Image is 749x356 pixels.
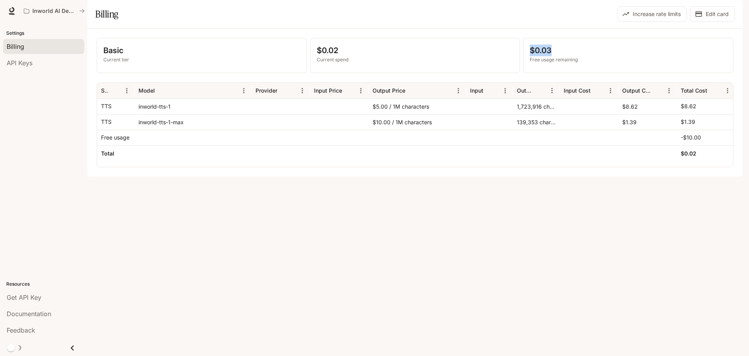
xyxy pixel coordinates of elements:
div: inworld-tts-1 [135,98,252,114]
div: Output [517,87,534,94]
div: Output Cost [622,87,651,94]
button: Menu [499,85,511,97]
button: Sort [156,85,167,97]
div: 1,723,916 characters [513,98,560,114]
button: Menu [296,85,308,97]
p: Basic [103,45,300,56]
button: Menu [121,85,133,97]
button: Edit card [690,6,735,22]
div: $10.00 / 1M characters [369,114,466,130]
button: Menu [722,85,733,97]
div: Input Price [314,87,342,94]
div: Model [138,87,155,94]
button: Menu [605,85,616,97]
div: $8.62 [618,98,677,114]
button: Sort [651,85,663,97]
p: $1.39 [681,118,695,126]
button: Increase rate limits [617,6,687,22]
button: Sort [708,85,720,97]
button: Menu [238,85,250,97]
p: Inworld AI Demos [32,8,76,14]
p: Free usage remaining [530,56,727,63]
button: Sort [534,85,546,97]
button: Menu [355,85,367,97]
div: $1.39 [618,114,677,130]
div: Output Price [373,87,405,94]
h6: $0.02 [681,150,696,157]
button: Sort [591,85,603,97]
div: Total Cost [681,87,707,94]
div: Provider [256,87,277,94]
button: Sort [343,85,355,97]
button: Sort [484,85,496,97]
p: Free usage [101,134,130,141]
div: Input [470,87,483,94]
p: $8.62 [681,102,696,110]
div: Service [101,87,108,94]
p: $0.03 [530,45,727,56]
p: TTS [101,118,112,126]
p: TTS [101,102,112,110]
button: Menu [663,85,675,97]
div: Input Cost [564,87,591,94]
button: All workspaces [20,3,88,19]
p: Current spend [317,56,514,63]
h1: Billing [95,6,118,22]
button: Sort [406,85,418,97]
button: Sort [278,85,290,97]
button: Sort [109,85,121,97]
button: Menu [453,85,464,97]
p: $0.02 [317,45,514,56]
p: -$10.00 [681,134,701,141]
div: 139,353 characters [513,114,560,130]
div: $5.00 / 1M characters [369,98,466,114]
div: inworld-tts-1-max [135,114,252,130]
p: Current tier [103,56,300,63]
button: Menu [546,85,558,97]
h6: Total [101,150,114,157]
